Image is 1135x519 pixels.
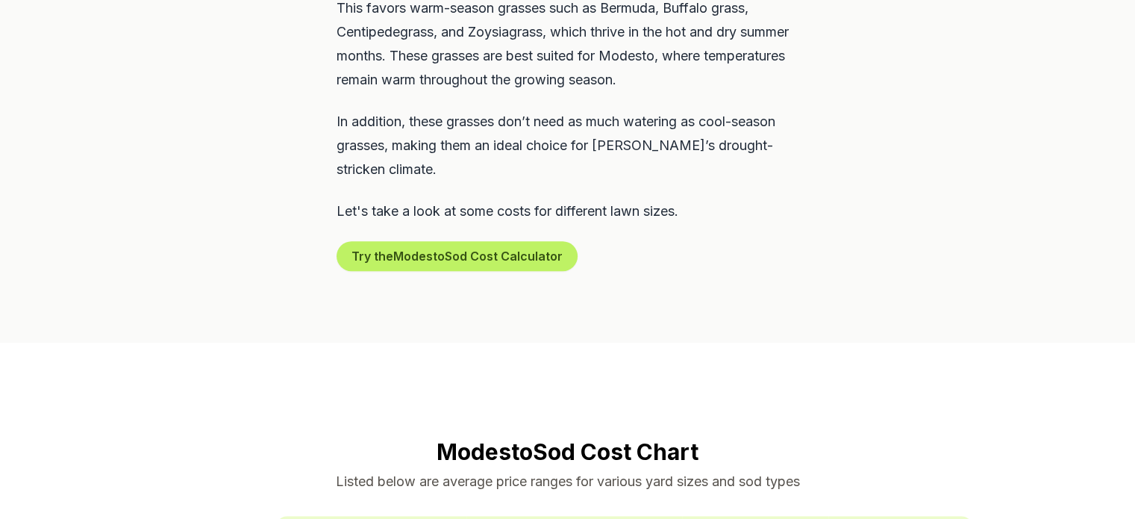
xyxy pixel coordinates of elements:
p: Let's take a look at some costs for different lawn sizes. [337,199,799,223]
p: Listed below are average price ranges for various yard sizes and sod types [162,471,974,492]
h2: Modesto Sod Cost Chart [162,438,974,465]
p: In addition, these grasses don’t need as much watering as cool-season grasses, making them an ide... [337,110,799,181]
button: Try theModestoSod Cost Calculator [337,241,578,271]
